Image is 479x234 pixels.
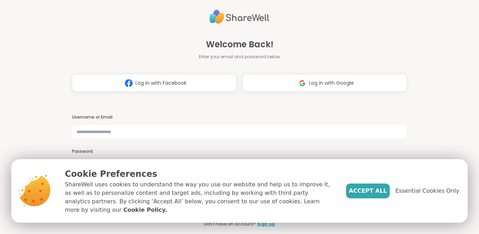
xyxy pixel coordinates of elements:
[123,206,167,214] a: Cookie Policy.
[206,38,273,51] span: Welcome Back!
[242,74,407,92] button: Log in with Google
[309,79,354,87] span: Log in with Google
[296,77,309,90] img: ShareWell Logomark
[210,7,269,27] img: ShareWell Logo
[395,187,459,195] span: Essential Cookies Only
[122,77,135,90] img: ShareWell Logomark
[135,79,187,87] span: Log in with Facebook
[204,221,256,227] span: Don't have an account?
[72,149,407,155] h3: Password
[257,221,275,227] a: Sign up
[199,54,280,60] span: Enter your email and password below
[349,187,387,195] span: Accept All
[65,168,335,180] p: Cookie Preferences
[346,184,390,198] button: Accept All
[65,180,335,214] p: ShareWell uses cookies to understand the way you use our website and help us to improve it, as we...
[72,114,407,120] h3: Username or Email
[72,74,237,92] button: Log in with Facebook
